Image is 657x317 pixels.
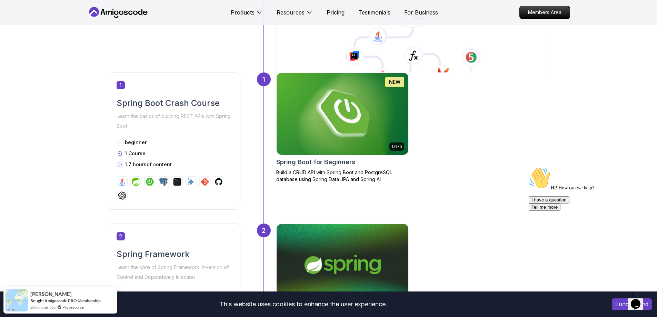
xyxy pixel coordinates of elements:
[117,249,232,260] h2: Spring Framework
[117,98,232,109] h2: Spring Boot Crash Course
[404,8,438,17] a: For Business
[628,289,650,310] iframe: chat widget
[257,224,271,237] div: 2
[327,8,345,17] a: Pricing
[125,150,146,156] span: 1 Course
[118,178,126,186] img: java logo
[117,111,232,131] p: Learn the basics of building REST APIs with Spring Boot
[389,79,400,86] p: NEW
[132,178,140,186] img: spring logo
[277,224,408,306] img: Spring Framework card
[358,8,390,17] a: Testimonials
[125,139,147,146] p: beginner
[391,144,402,149] p: 1.67h
[277,73,408,155] img: Spring Boot for Beginners card
[187,178,195,186] img: ai logo
[3,3,127,46] div: 👋Hi! How can we help?I have a questionTell me more
[30,304,56,310] span: 20 minutes ago
[30,291,72,297] span: [PERSON_NAME]
[526,165,650,286] iframe: chat widget
[125,290,156,297] p: intermediate
[3,39,34,46] button: Tell me more
[231,8,263,22] button: Products
[5,297,601,312] div: This website uses cookies to enhance the user experience.
[215,178,223,186] img: github logo
[231,8,255,17] p: Products
[6,289,28,311] img: provesource social proof notification image
[519,6,570,19] a: Members Area
[173,178,181,186] img: terminal logo
[3,3,25,25] img: :wave:
[3,21,68,26] span: Hi! How can we help?
[117,232,125,240] span: 2
[276,72,409,183] a: Spring Boot for Beginners card1.67hNEWSpring Boot for BeginnersBuild a CRUD API with Spring Boot ...
[276,157,355,167] h2: Spring Boot for Beginners
[201,178,209,186] img: git logo
[118,191,126,200] img: chatgpt logo
[3,32,43,39] button: I have a question
[146,178,154,186] img: spring-boot logo
[276,169,409,183] p: Build a CRUD API with Spring Boot and PostgreSQL database using Spring Data JPA and Spring AI
[520,6,570,19] p: Members Area
[612,298,652,310] button: Accept cookies
[277,8,313,22] button: Resources
[44,298,101,303] a: Amigoscode PRO Membership
[125,161,172,168] p: 1.7 hours of content
[30,298,44,303] span: Bought
[62,304,84,310] a: ProveSource
[159,178,168,186] img: postgres logo
[117,81,125,89] span: 1
[277,8,305,17] p: Resources
[117,262,232,282] p: Learn the core of Spring Framework: Inversion of Control and Dependency Injection
[257,72,271,86] div: 1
